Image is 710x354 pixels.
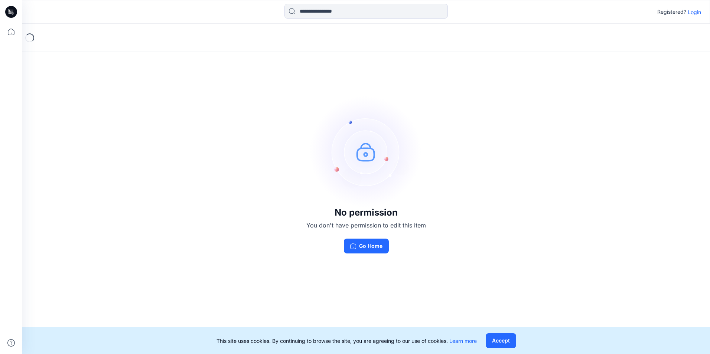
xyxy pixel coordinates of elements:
button: Go Home [344,239,389,253]
a: Learn more [449,338,477,344]
p: Registered? [657,7,686,16]
p: This site uses cookies. By continuing to browse the site, you are agreeing to our use of cookies. [216,337,477,345]
p: Login [688,8,701,16]
h3: No permission [306,207,426,218]
button: Accept [486,333,516,348]
p: You don't have permission to edit this item [306,221,426,230]
img: no-perm.svg [310,96,422,207]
